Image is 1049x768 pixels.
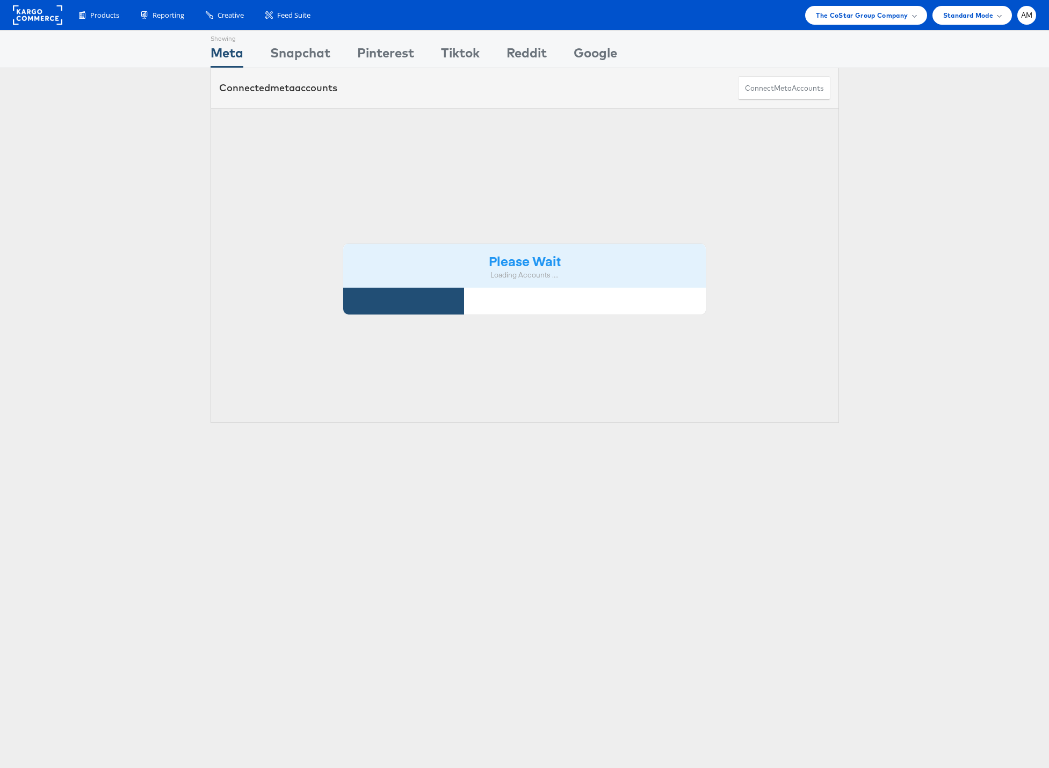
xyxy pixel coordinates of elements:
span: The CoStar Group Company [816,10,908,21]
button: ConnectmetaAccounts [738,76,830,100]
span: AM [1021,12,1033,19]
span: Products [90,10,119,20]
span: Feed Suite [277,10,310,20]
div: Showing [211,31,243,43]
span: Creative [218,10,244,20]
div: Pinterest [357,43,414,68]
div: Google [574,43,617,68]
div: Meta [211,43,243,68]
div: Tiktok [441,43,480,68]
span: Reporting [153,10,184,20]
div: Loading Accounts .... [351,270,698,280]
span: Standard Mode [943,10,993,21]
strong: Please Wait [489,252,561,269]
div: Snapchat [270,43,330,68]
span: meta [774,83,792,93]
div: Reddit [507,43,547,68]
span: meta [270,82,295,94]
div: Connected accounts [219,81,337,95]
